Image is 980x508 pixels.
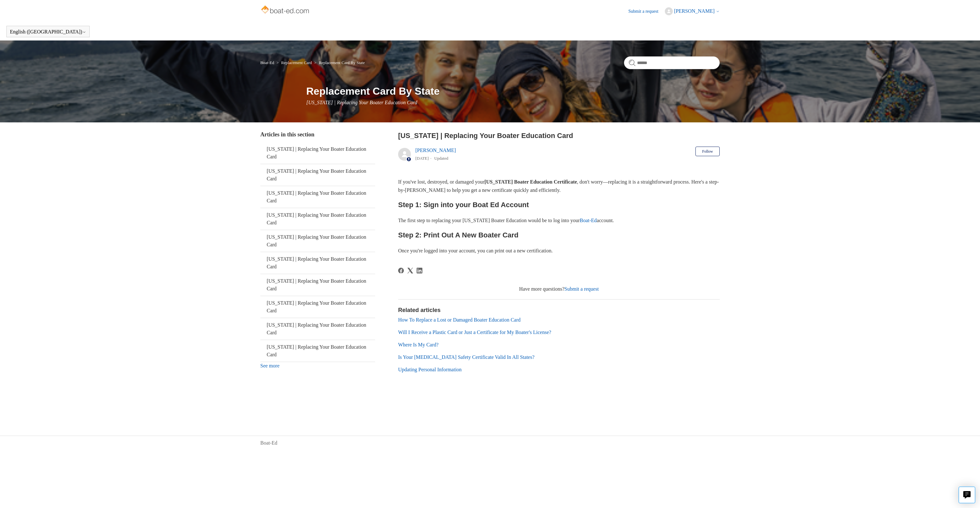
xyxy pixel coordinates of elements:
[959,487,975,503] button: Live chat
[260,318,375,340] a: [US_STATE] | Replacing Your Boater Education Card
[580,218,597,223] a: Boat-Ed
[398,199,720,210] h2: Step 1: Sign into your Boat Ed Account
[564,286,599,292] a: Submit a request
[398,306,720,315] h2: Related articles
[417,268,422,273] a: LinkedIn
[398,330,551,335] a: Will I Receive a Plastic Card or Just a Certificate for My Boater's License?
[398,268,404,273] svg: Share this page on Facebook
[306,83,720,99] h1: Replacement Card By State
[624,56,720,69] input: Search
[398,268,404,273] a: Facebook
[260,60,275,65] li: Boat-Ed
[674,8,715,14] span: [PERSON_NAME]
[434,156,448,161] li: Updated
[260,131,314,138] span: Articles in this section
[260,142,375,164] a: [US_STATE] | Replacing Your Boater Education Card
[398,247,720,255] p: Once you're logged into your account, you can print out a new certification.
[407,268,413,273] a: X Corp
[398,285,720,293] div: Have more questions?
[319,60,365,65] a: Replacement Card By State
[260,439,277,447] a: Boat-Ed
[260,296,375,318] a: [US_STATE] | Replacing Your Boater Education Card
[407,268,413,273] svg: Share this page on X Corp
[415,156,429,161] time: 05/22/2024, 10:50
[313,60,365,65] li: Replacement Card By State
[398,342,439,347] a: Where Is My Card?
[260,252,375,274] a: [US_STATE] | Replacing Your Boater Education Card
[398,216,720,225] p: The first step to replacing your [US_STATE] Boater Education would be to log into your account.
[398,354,534,360] a: Is Your [MEDICAL_DATA] Safety Certificate Valid In All States?
[260,208,375,230] a: [US_STATE] | Replacing Your Boater Education Card
[398,178,720,194] p: If you've lost, destroyed, or damaged your , don't worry—replacing it is a straightforward proces...
[415,148,456,153] a: [PERSON_NAME]
[281,60,312,65] a: Replacement Card
[260,186,375,208] a: [US_STATE] | Replacing Your Boater Education Card
[260,4,311,17] img: Boat-Ed Help Center home page
[398,367,462,372] a: Updating Personal Information
[260,60,274,65] a: Boat-Ed
[665,7,720,15] button: [PERSON_NAME]
[628,8,665,15] a: Submit a request
[484,179,577,185] strong: [US_STATE] Boater Education Certificate
[260,363,279,368] a: See more
[10,29,86,35] button: English ([GEOGRAPHIC_DATA])
[260,230,375,252] a: [US_STATE] | Replacing Your Boater Education Card
[260,340,375,362] a: [US_STATE] | Replacing Your Boater Education Card
[398,317,521,323] a: How To Replace a Lost or Damaged Boater Education Card
[398,130,720,141] h2: Michigan | Replacing Your Boater Education Card
[275,60,313,65] li: Replacement Card
[260,164,375,186] a: [US_STATE] | Replacing Your Boater Education Card
[260,274,375,296] a: [US_STATE] | Replacing Your Boater Education Card
[306,100,417,105] span: [US_STATE] | Replacing Your Boater Education Card
[695,147,720,156] button: Follow Article
[398,229,720,241] h2: Step 2: Print Out A New Boater Card
[417,268,422,273] svg: Share this page on LinkedIn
